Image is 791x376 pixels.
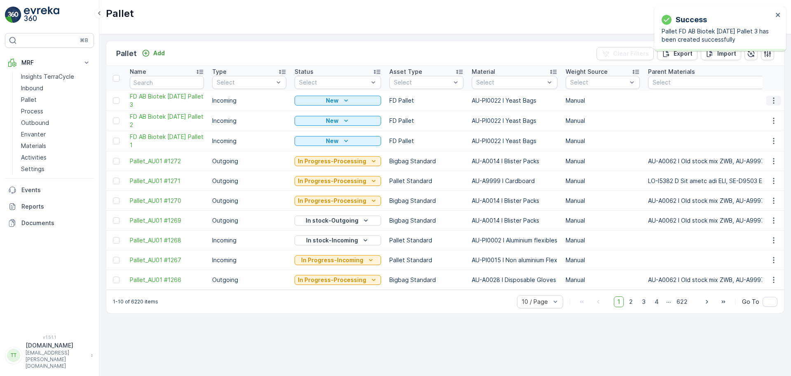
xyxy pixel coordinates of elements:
p: AU-PI0022 I Yeast Bags [472,137,557,145]
p: Manual [566,177,640,185]
a: Reports [5,198,94,215]
a: FD AB Biotek 06.10.2025 Pallet 3 [130,92,204,109]
a: Pallet [18,94,94,106]
p: Clear Filters [613,49,649,58]
p: AU-A0014 I Blister Packs [472,197,557,205]
button: Add [138,48,168,58]
p: In stock-Incoming [306,236,358,244]
div: Toggle Row Selected [113,257,119,263]
p: Add [153,49,165,57]
p: Select [394,78,451,87]
p: FD Pallet [389,96,463,105]
p: ... [666,296,671,307]
img: logo_light-DOdMpM7g.png [24,7,59,23]
p: AU-A0014 I Blister Packs [472,216,557,225]
button: In stock-Incoming [295,235,381,245]
a: Pallet_AU01 #1267 [130,256,204,264]
p: Pallet Standard [389,177,463,185]
button: In Progress-Processing [295,196,381,206]
div: Toggle Row Selected [113,158,119,164]
a: Pallet_AU01 #1268 [130,236,204,244]
p: Outgoing [212,216,286,225]
button: In Progress-Processing [295,176,381,186]
p: Inbound [21,84,43,92]
p: Parent Materials [648,68,695,76]
p: FD Pallet [389,137,463,145]
button: New [295,96,381,106]
p: Outbound [21,119,49,127]
p: ⌘B [80,37,88,44]
p: AU-A9999 I Cardboard [472,177,557,185]
a: FD AB Biotek 06.10.2025 Pallet 1 [130,133,204,149]
p: Asset Type [389,68,422,76]
p: Manual [566,256,640,264]
p: Manual [566,197,640,205]
span: Go To [742,298,759,306]
a: Pallet_AU01 #1271 [130,177,204,185]
a: Inbound [18,82,94,94]
div: Toggle Row Selected [113,277,119,283]
div: TT [7,349,20,362]
a: Settings [18,163,94,175]
button: In Progress-Incoming [295,255,381,265]
div: Toggle Row Selected [113,97,119,104]
p: In Progress-Processing [298,157,366,165]
a: Process [18,106,94,117]
p: Manual [566,216,640,225]
p: Select [299,78,368,87]
a: Events [5,182,94,198]
p: Material [472,68,495,76]
p: New [326,96,339,105]
p: Type [212,68,227,76]
a: Pallet_AU01 #1272 [130,157,204,165]
p: Process [21,107,43,115]
span: FD AB Biotek [DATE] Pallet 2 [130,113,204,129]
p: [EMAIL_ADDRESS][PERSON_NAME][DOMAIN_NAME] [26,350,87,369]
p: Pallet [106,7,134,20]
button: New [295,116,381,126]
a: Pallet_AU01 #1266 [130,276,204,284]
p: Select [570,78,627,87]
p: Outgoing [212,276,286,284]
p: AU-PI0022 I Yeast Bags [472,117,557,125]
div: Toggle Row Selected [113,117,119,124]
p: AU-A0028 I Disposable Gloves [472,276,557,284]
p: Select [476,78,545,87]
input: Search [130,76,204,89]
p: New [326,137,339,145]
div: Toggle Row Selected [113,237,119,244]
p: Activities [21,153,47,162]
button: In Progress-Processing [295,275,381,285]
p: Documents [21,219,91,227]
p: Pallet FD AB Biotek [DATE] Pallet 3 has been created successfully [662,27,773,44]
p: MRF [21,59,77,67]
p: In Progress-Incoming [301,256,363,264]
p: [DOMAIN_NAME] [26,341,87,350]
a: Envanter [18,129,94,140]
p: Bigbag Standard [389,276,463,284]
a: Pallet_AU01 #1269 [130,216,204,225]
button: close [775,12,781,19]
p: AU-PI0022 I Yeast Bags [472,96,557,105]
p: AU-A0014 I Blister Packs [472,157,557,165]
p: Materials [21,142,46,150]
p: Success [676,14,707,26]
button: In stock-Outgoing [295,216,381,226]
p: Incoming [212,137,286,145]
button: TT[DOMAIN_NAME][EMAIL_ADDRESS][PERSON_NAME][DOMAIN_NAME] [5,341,94,369]
p: Manual [566,137,640,145]
p: Insights TerraCycle [21,73,74,81]
span: Pallet_AU01 #1270 [130,197,204,205]
button: Export [657,47,697,60]
p: Name [130,68,146,76]
button: MRF [5,54,94,71]
p: Manual [566,236,640,244]
span: FD AB Biotek [DATE] Pallet 1 [130,133,204,149]
a: FD AB Biotek 06.10.2025 Pallet 2 [130,113,204,129]
a: Insights TerraCycle [18,71,94,82]
span: 622 [673,296,691,307]
p: Envanter [21,130,46,139]
p: Outgoing [212,157,286,165]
